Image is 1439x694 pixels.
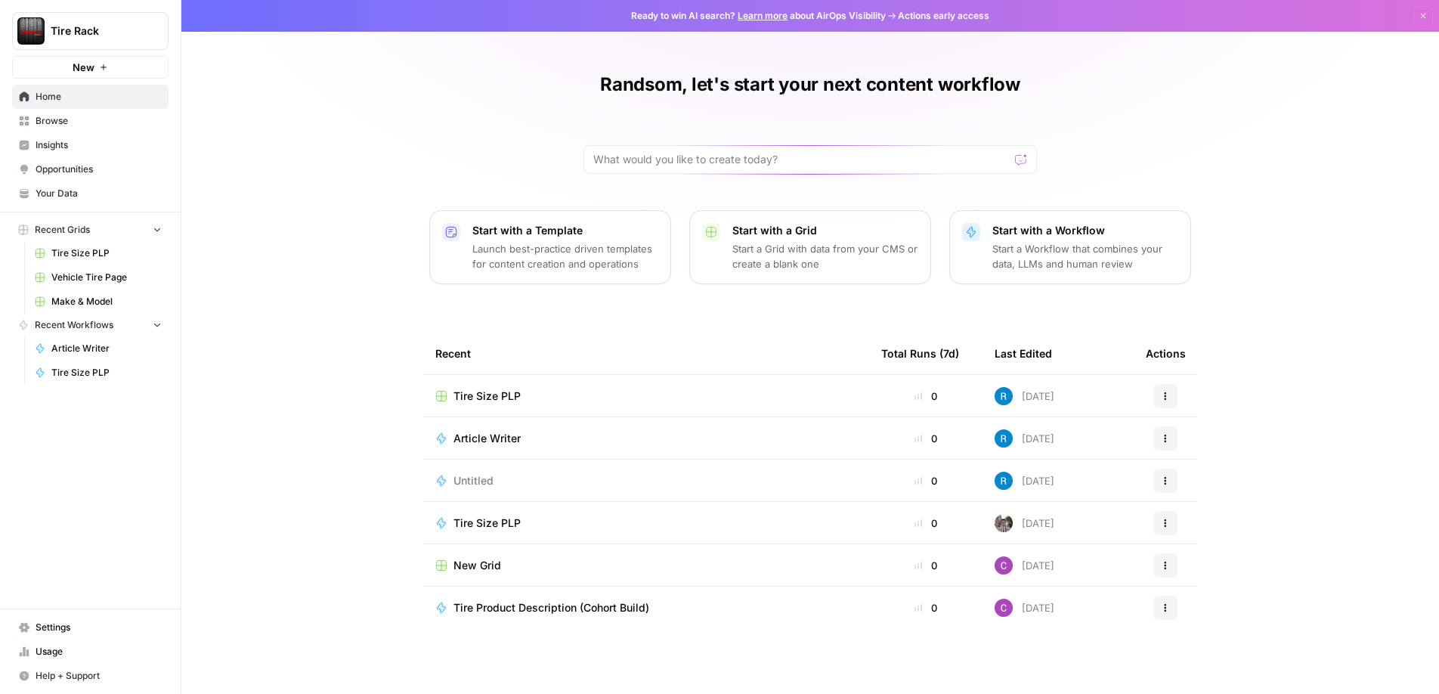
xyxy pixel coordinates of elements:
[992,223,1178,238] p: Start with a Workflow
[881,558,970,573] div: 0
[600,73,1020,97] h1: Randsom, let's start your next content workflow
[995,472,1054,490] div: [DATE]
[51,295,162,308] span: Make & Model
[435,600,857,615] a: Tire Product Description (Cohort Build)
[881,473,970,488] div: 0
[35,318,113,332] span: Recent Workflows
[435,431,857,446] a: Article Writer
[593,152,1009,167] input: What would you like to create today?
[36,187,162,200] span: Your Data
[435,333,857,374] div: Recent
[453,473,494,488] span: Untitled
[12,664,169,688] button: Help + Support
[995,514,1013,532] img: a2mlt6f1nb2jhzcjxsuraj5rj4vi
[472,241,658,271] p: Launch best-practice driven templates for content creation and operations
[36,114,162,128] span: Browse
[429,210,671,284] button: Start with a TemplateLaunch best-practice driven templates for content creation and operations
[995,387,1054,405] div: [DATE]
[453,516,521,531] span: Tire Size PLP
[732,241,918,271] p: Start a Grid with data from your CMS or create a blank one
[12,615,169,640] a: Settings
[12,181,169,206] a: Your Data
[435,558,857,573] a: New Grid
[36,621,162,634] span: Settings
[51,271,162,284] span: Vehicle Tire Page
[435,473,857,488] a: Untitled
[28,290,169,314] a: Make & Model
[689,210,931,284] button: Start with a GridStart a Grid with data from your CMS or create a blank one
[36,90,162,104] span: Home
[435,516,857,531] a: Tire Size PLP
[28,336,169,361] a: Article Writer
[881,516,970,531] div: 0
[995,429,1054,448] div: [DATE]
[28,265,169,290] a: Vehicle Tire Page
[17,17,45,45] img: Tire Rack Logo
[453,389,521,404] span: Tire Size PLP
[36,645,162,658] span: Usage
[51,23,142,39] span: Tire Rack
[995,514,1054,532] div: [DATE]
[995,599,1054,617] div: [DATE]
[28,241,169,265] a: Tire Size PLP
[881,333,959,374] div: Total Runs (7d)
[51,342,162,355] span: Article Writer
[12,109,169,133] a: Browse
[12,56,169,79] button: New
[12,218,169,241] button: Recent Grids
[28,361,169,385] a: Tire Size PLP
[73,60,94,75] span: New
[51,246,162,260] span: Tire Size PLP
[995,556,1013,575] img: luj36oym5k2n1kjpnpxn8ikwxuhv
[738,10,788,21] a: Learn more
[453,600,649,615] span: Tire Product Description (Cohort Build)
[12,157,169,181] a: Opportunities
[12,314,169,336] button: Recent Workflows
[435,389,857,404] a: Tire Size PLP
[995,556,1054,575] div: [DATE]
[995,333,1052,374] div: Last Edited
[12,640,169,664] a: Usage
[995,599,1013,617] img: luj36oym5k2n1kjpnpxn8ikwxuhv
[631,9,886,23] span: Ready to win AI search? about AirOps Visibility
[732,223,918,238] p: Start with a Grid
[992,241,1178,271] p: Start a Workflow that combines your data, LLMs and human review
[1146,333,1186,374] div: Actions
[898,9,989,23] span: Actions early access
[51,366,162,380] span: Tire Size PLP
[995,429,1013,448] img: d22iu3035mprmqybzn9flh0kxmu4
[12,85,169,109] a: Home
[949,210,1191,284] button: Start with a WorkflowStart a Workflow that combines your data, LLMs and human review
[995,387,1013,405] img: d22iu3035mprmqybzn9flh0kxmu4
[12,12,169,50] button: Workspace: Tire Rack
[995,472,1013,490] img: d22iu3035mprmqybzn9flh0kxmu4
[36,163,162,176] span: Opportunities
[453,558,501,573] span: New Grid
[881,389,970,404] div: 0
[12,133,169,157] a: Insights
[35,223,90,237] span: Recent Grids
[36,138,162,152] span: Insights
[881,600,970,615] div: 0
[472,223,658,238] p: Start with a Template
[881,431,970,446] div: 0
[453,431,521,446] span: Article Writer
[36,669,162,683] span: Help + Support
